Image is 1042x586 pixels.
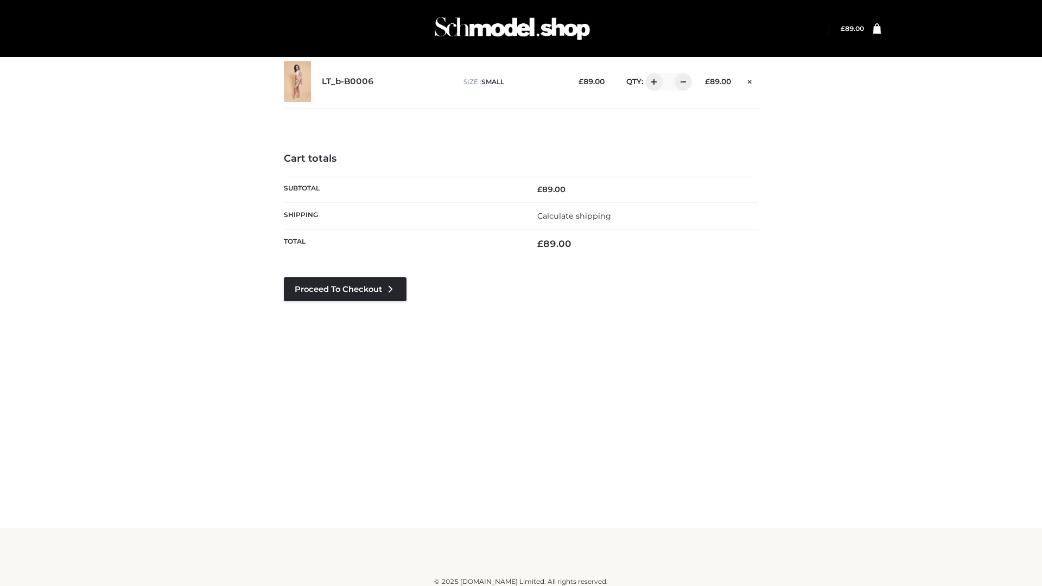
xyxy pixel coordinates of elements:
div: QTY: [615,73,688,91]
th: Shipping [284,202,521,229]
h4: Cart totals [284,153,758,165]
span: £ [579,77,583,86]
span: £ [705,77,710,86]
a: Calculate shipping [537,211,611,221]
a: £89.00 [841,24,864,33]
a: Proceed to Checkout [284,277,406,301]
bdi: 89.00 [705,77,731,86]
bdi: 89.00 [841,24,864,33]
span: £ [841,24,845,33]
img: Schmodel Admin 964 [431,7,594,50]
span: £ [537,184,542,194]
bdi: 89.00 [537,238,571,249]
p: size : [463,77,562,87]
bdi: 89.00 [579,77,605,86]
th: Subtotal [284,176,521,202]
a: Remove this item [742,73,758,87]
bdi: 89.00 [537,184,566,194]
span: SMALL [481,78,504,86]
th: Total [284,230,521,258]
a: LT_b-B0006 [322,77,374,87]
span: £ [537,238,543,249]
img: LT_b-B0006 - SMALL [284,61,311,102]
